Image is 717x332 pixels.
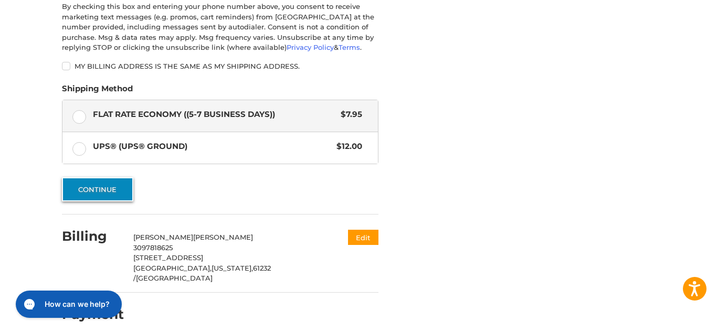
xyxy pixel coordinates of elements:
span: [STREET_ADDRESS] [133,253,203,262]
legend: Shipping Method [62,83,133,100]
a: Terms [339,43,360,51]
span: Flat Rate Economy ((5-7 Business Days)) [93,109,336,121]
span: [PERSON_NAME] [193,233,253,241]
h2: Billing [62,228,123,244]
span: [GEOGRAPHIC_DATA] [136,274,213,282]
span: [GEOGRAPHIC_DATA], [133,264,212,272]
span: [US_STATE], [212,264,253,272]
iframe: Gorgias live chat messenger [10,287,125,322]
span: [PERSON_NAME] [133,233,193,241]
a: Privacy Policy [287,43,334,51]
span: $12.00 [332,141,363,153]
div: By checking this box and entering your phone number above, you consent to receive marketing text ... [62,2,378,53]
span: $7.95 [336,109,363,121]
button: Continue [62,177,133,201]
span: 3097818625 [133,243,173,252]
button: Edit [348,230,378,245]
label: My billing address is the same as my shipping address. [62,62,378,70]
span: UPS® (UPS® Ground) [93,141,332,153]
